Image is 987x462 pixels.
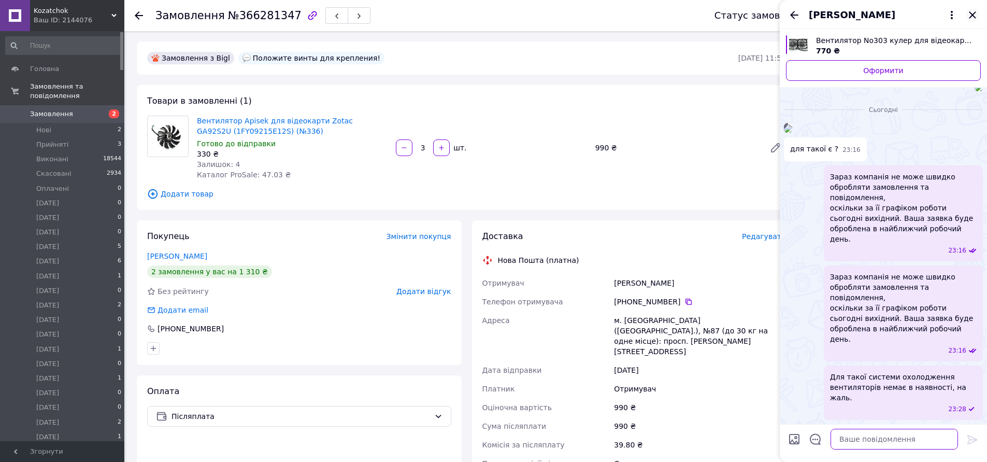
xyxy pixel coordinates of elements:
span: 770 ₴ [816,47,840,55]
div: Ваш ID: 2144076 [34,16,124,25]
span: для такої є ? [790,144,838,155]
span: 5 [118,242,121,251]
div: Замовлення з Bigl [147,52,234,64]
span: Скасовані [36,169,71,178]
span: 23:16 12.10.2025 [948,346,966,355]
span: Виконані [36,155,68,164]
span: 0 [118,388,121,398]
span: [DATE] [36,286,59,296]
time: [DATE] 11:52 [738,54,786,62]
span: [DATE] [36,315,59,325]
span: 1 [118,432,121,442]
span: [DATE] [36,374,59,383]
span: Комісія за післяплату [482,441,565,449]
a: [PERSON_NAME] [147,252,207,260]
div: 330 ₴ [197,149,388,159]
span: 1 [118,345,121,354]
span: Покупець [147,231,190,241]
div: Нова Пошта (платна) [495,255,582,265]
div: шт. [451,143,467,153]
span: 0 [118,403,121,412]
span: Платник [482,385,515,393]
span: 2 [118,301,121,310]
span: Нові [36,125,51,135]
a: Редагувати [765,137,786,158]
span: [DATE] [36,330,59,339]
div: 990 ₴ [612,417,788,436]
span: [DATE] [36,301,59,310]
span: 23:28 12.10.2025 [948,405,966,414]
span: Залишок: 4 [197,160,240,169]
input: Пошук [5,36,122,55]
div: 39.80 ₴ [612,436,788,454]
span: Готово до відправки [197,139,276,148]
span: Kozatchok [34,6,111,16]
span: Оціночна вартість [482,403,552,412]
span: Отримувач [482,279,524,287]
span: Телефон отримувача [482,298,563,306]
span: 2 [118,418,121,427]
div: Повернутися назад [135,10,143,21]
div: 990 ₴ [591,141,761,155]
div: [PERSON_NAME] [612,274,788,292]
div: м. [GEOGRAPHIC_DATA] ([GEOGRAPHIC_DATA].), №87 (до 30 кг на одне місце): просп. [PERSON_NAME][STR... [612,311,788,361]
span: 2934 [107,169,121,178]
a: Вентилятор Apisek для відеокарти Zotac GA92S2U (1FY09215E12S) (№336) [197,117,353,135]
span: Доставка [482,231,523,241]
span: 0 [118,184,121,193]
span: 0 [118,286,121,296]
span: Післяплата [171,411,430,422]
span: [DATE] [36,403,59,412]
div: 2 замовлення у вас на 1 310 ₴ [147,265,272,278]
span: Товари в замовленні (1) [147,96,252,106]
span: [DATE] [36,199,59,208]
span: Без рейтингу [158,287,209,296]
button: Відкрити шаблони відповідей [809,432,822,446]
span: Каталог ProSale: 47.03 ₴ [197,171,291,179]
span: [PERSON_NAME] [809,8,895,22]
img: 2810682712_w700_h500_ventilyator-303-kuler.jpg [789,35,808,54]
span: [DATE] [36,213,59,222]
span: Зараз компанія не може швидко обробляти замовлення та повідомлення, оскільки за її графіком робот... [830,272,977,344]
button: Назад [788,9,800,21]
div: [DATE] [612,361,788,380]
span: Замовлення [155,9,225,22]
span: Додати відгук [396,287,451,296]
img: :speech_balloon: [242,54,251,62]
span: 23:16 12.10.2025 [948,246,966,255]
span: Для такої системи охолодження вентиляторів немає в наявності, на жаль. [830,372,977,403]
span: 18544 [103,155,121,164]
div: Статус замовлення [714,10,810,21]
span: 6 [118,257,121,266]
span: Дата відправки [482,366,542,374]
span: Додати товар [147,188,786,200]
span: 0 [118,359,121,369]
a: Переглянути товар [786,35,981,56]
div: 12.10.2025 [784,104,983,115]
span: [DATE] [36,432,59,442]
span: [DATE] [36,418,59,427]
img: 95ca59af-ffb6-4543-a582-468ce0fcd90c_w500_h500 [784,124,792,133]
span: Сума післяплати [482,422,547,430]
span: 2 [109,109,119,118]
span: [DATE] [36,388,59,398]
span: Зараз компанія не може швидко обробляти замовлення та повідомлення, оскільки за її графіком робот... [830,172,977,244]
span: Вентилятор No303 кулер для відеокарти Inno3D GTX 1060 1070Ti 1080Ti CF-12915S [816,35,972,46]
span: 0 [118,330,121,339]
div: Положите винты для крепления! [238,52,384,64]
span: №366281347 [228,9,302,22]
span: Прийняті [36,140,68,149]
span: [DATE] [36,228,59,237]
span: 1 [118,272,121,281]
div: Додати email [156,305,209,315]
span: 0 [118,228,121,237]
span: Головна [30,64,59,74]
button: Закрити [966,9,979,21]
div: 990 ₴ [612,398,788,417]
span: [DATE] [36,359,59,369]
span: 0 [118,213,121,222]
span: Оплата [147,386,179,396]
span: 0 [118,199,121,208]
img: Вентилятор Apisek для відеокарти Zotac GA92S2U (1FY09215E12S) (№336) [148,121,188,152]
span: [DATE] [36,242,59,251]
